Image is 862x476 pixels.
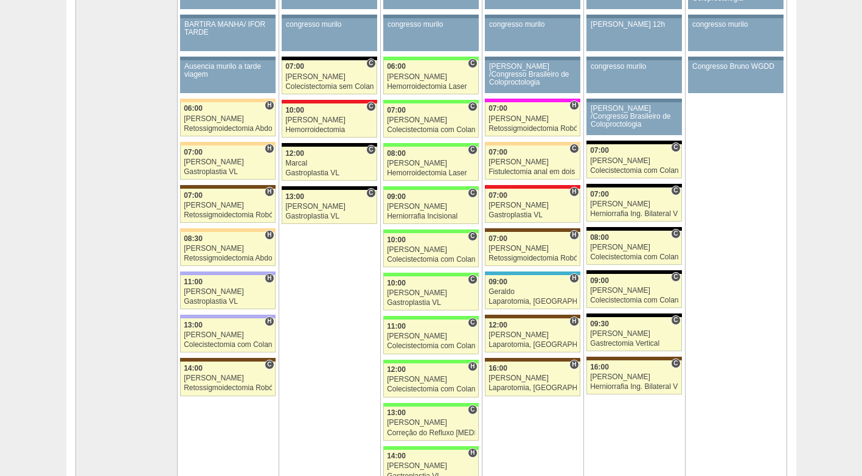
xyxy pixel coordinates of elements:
[569,360,579,369] span: Hospital
[688,15,783,18] div: Key: Aviso
[485,102,580,136] a: H 07:00 [PERSON_NAME] Retossigmoidectomia Robótica
[387,169,475,177] div: Hemorroidectomia Laser
[586,60,681,93] a: congresso murilo
[489,21,576,29] div: congresso murilo
[488,191,507,200] span: 07:00
[184,245,272,253] div: [PERSON_NAME]
[383,186,478,190] div: Key: Brasil
[488,104,507,113] span: 07:00
[387,376,475,383] div: [PERSON_NAME]
[180,185,275,189] div: Key: Santa Joana
[285,83,374,91] div: Colecistectomia sem Colangiografia VL
[180,102,275,136] a: H 06:00 [PERSON_NAME] Retossigmoidectomia Abdominal VL
[180,60,275,93] a: Ausencia murilo a tarde viagem
[387,192,406,201] span: 09:00
[265,273,274,283] span: Hospital
[180,318,275,352] a: H 13:00 [PERSON_NAME] Colecistectomia com Colangiografia VL
[282,186,377,190] div: Key: Blanc
[387,116,475,124] div: [PERSON_NAME]
[383,360,478,363] div: Key: Brasil
[383,57,478,60] div: Key: Brasil
[180,315,275,318] div: Key: Christóvão da Gama
[488,148,507,156] span: 07:00
[285,73,374,81] div: [PERSON_NAME]
[586,57,681,60] div: Key: Aviso
[383,273,478,276] div: Key: Brasil
[383,143,478,147] div: Key: Brasil
[285,116,374,124] div: [PERSON_NAME]
[282,103,377,138] a: C 10:00 [PERSON_NAME] Hemorroidectomia
[468,102,477,111] span: Consultório
[184,125,272,133] div: Retossigmoidectomia Abdominal VL
[468,405,477,415] span: Consultório
[590,243,678,251] div: [PERSON_NAME]
[387,203,475,211] div: [PERSON_NAME]
[285,212,374,220] div: Gastroplastia VL
[468,448,477,458] span: Hospital
[184,168,272,176] div: Gastroplastia VL
[184,63,271,79] div: Ausencia murilo a tarde viagem
[488,245,577,253] div: [PERSON_NAME]
[488,331,577,339] div: [PERSON_NAME]
[383,103,478,138] a: C 07:00 [PERSON_NAME] Colecistectomia com Colangiografia VL
[488,234,507,243] span: 07:00
[184,364,203,373] span: 14:00
[282,60,377,94] a: C 07:00 [PERSON_NAME] Colecistectomia sem Colangiografia VL
[688,18,783,51] a: congresso murilo
[184,201,272,209] div: [PERSON_NAME]
[590,253,678,261] div: Colecistectomia com Colangiografia VL
[586,141,681,144] div: Key: Blanc
[180,99,275,102] div: Key: Bartira
[688,57,783,60] div: Key: Aviso
[282,143,377,147] div: Key: Blanc
[468,231,477,241] span: Consultório
[282,18,377,51] a: congresso murilo
[184,321,203,329] span: 13:00
[184,384,272,392] div: Retossigmoidectomia Robótica
[180,142,275,145] div: Key: Bartira
[285,126,374,134] div: Hemorroidectomia
[590,330,678,338] div: [PERSON_NAME]
[485,271,580,275] div: Key: Neomater
[590,190,609,198] span: 07:00
[671,229,680,239] span: Consultório
[383,403,478,407] div: Key: Brasil
[488,278,507,286] span: 09:00
[591,21,678,29] div: [PERSON_NAME] 12h
[180,362,275,396] a: C 14:00 [PERSON_NAME] Retossigmoidectomia Robótica
[590,340,678,348] div: Gastrectomia Vertical
[387,299,475,307] div: Gastroplastia VL
[180,145,275,180] a: H 07:00 [PERSON_NAME] Gastroplastia VL
[488,125,577,133] div: Retossigmoidectomia Robótica
[282,57,377,60] div: Key: Blanc
[485,99,580,102] div: Key: Pro Matre
[282,100,377,103] div: Key: Assunção
[282,147,377,181] a: C 12:00 Marcal Gastroplastia VL
[383,233,478,267] a: C 10:00 [PERSON_NAME] Colecistectomia com Colangiografia VL
[586,187,681,222] a: C 07:00 [PERSON_NAME] Herniorrafia Ing. Bilateral VL
[590,200,678,208] div: [PERSON_NAME]
[485,189,580,223] a: H 07:00 [PERSON_NAME] Gastroplastia VL
[285,149,304,158] span: 12:00
[366,188,375,198] span: Consultório
[586,99,681,102] div: Key: Aviso
[468,58,477,68] span: Consultório
[180,232,275,266] a: H 08:30 [PERSON_NAME] Retossigmoidectomia Abdominal VL
[671,142,680,152] span: Consultório
[485,358,580,362] div: Key: Santa Joana
[387,322,406,331] span: 11:00
[383,18,478,51] a: congresso murilo
[383,190,478,224] a: C 09:00 [PERSON_NAME] Herniorrafia Incisional
[688,60,783,93] a: Congresso Bruno WGDD
[387,289,475,297] div: [PERSON_NAME]
[265,144,274,153] span: Hospital
[488,201,577,209] div: [PERSON_NAME]
[569,317,579,326] span: Hospital
[586,102,681,135] a: [PERSON_NAME] /Congresso Brasileiro de Coloproctologia
[285,62,304,71] span: 07:00
[285,106,304,114] span: 10:00
[485,315,580,318] div: Key: Santa Joana
[383,15,478,18] div: Key: Aviso
[184,278,203,286] span: 11:00
[184,148,203,156] span: 07:00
